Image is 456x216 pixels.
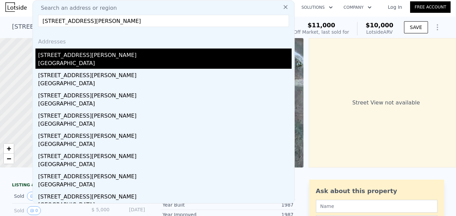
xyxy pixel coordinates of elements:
[35,4,117,12] span: Search an address or region
[7,154,11,163] span: −
[91,207,109,212] span: $ 5,000
[35,32,292,49] div: Addresses
[12,182,147,189] div: LISTING & SALE HISTORY
[27,192,41,200] button: View historical data
[12,22,173,31] div: [STREET_ADDRESS] , [GEOGRAPHIC_DATA] , TN 38024
[38,59,292,69] div: [GEOGRAPHIC_DATA]
[163,202,228,208] div: Year Built
[38,170,292,181] div: [STREET_ADDRESS][PERSON_NAME]
[38,89,292,100] div: [STREET_ADDRESS][PERSON_NAME]
[4,154,14,164] a: Zoom out
[38,181,292,190] div: [GEOGRAPHIC_DATA]
[38,160,292,170] div: [GEOGRAPHIC_DATA]
[38,15,289,27] input: Enter an address, city, region, neighborhood or zip code
[38,120,292,129] div: [GEOGRAPHIC_DATA]
[38,201,292,210] div: [GEOGRAPHIC_DATA]
[38,150,292,160] div: [STREET_ADDRESS][PERSON_NAME]
[366,22,393,29] span: $10,000
[228,202,294,208] div: 1987
[316,186,437,196] div: Ask about this property
[27,206,41,215] button: View historical data
[38,100,292,109] div: [GEOGRAPHIC_DATA]
[14,192,74,200] div: Sold
[307,22,335,29] span: $11,000
[14,206,74,215] div: Sold
[296,1,338,13] button: Solutions
[294,29,349,35] div: Off Market, last sold for
[4,144,14,154] a: Zoom in
[366,29,393,35] div: Lotside ARV
[7,144,11,153] span: +
[338,1,377,13] button: Company
[115,206,145,215] div: [DATE]
[404,21,428,33] button: SAVE
[5,2,27,12] img: Lotside
[380,4,410,10] a: Log In
[38,109,292,120] div: [STREET_ADDRESS][PERSON_NAME]
[38,49,292,59] div: [STREET_ADDRESS][PERSON_NAME]
[38,129,292,140] div: [STREET_ADDRESS][PERSON_NAME]
[38,80,292,89] div: [GEOGRAPHIC_DATA]
[316,200,437,213] input: Name
[431,21,444,34] button: Show Options
[38,190,292,201] div: [STREET_ADDRESS][PERSON_NAME]
[38,69,292,80] div: [STREET_ADDRESS][PERSON_NAME]
[38,140,292,150] div: [GEOGRAPHIC_DATA]
[410,1,451,13] a: Free Account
